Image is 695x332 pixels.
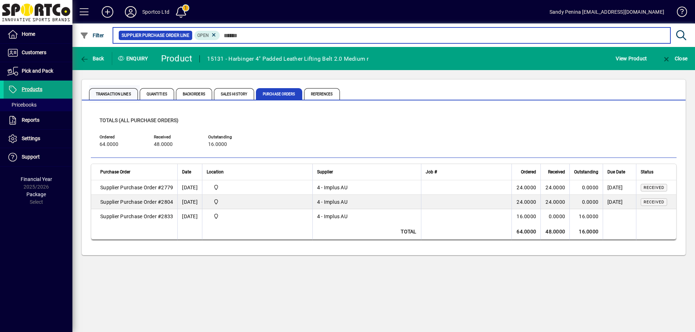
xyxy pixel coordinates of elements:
span: Home [22,31,35,37]
td: 16.0000 [569,224,603,240]
span: Close [662,56,687,61]
span: Settings [22,135,40,141]
td: 48.0000 [540,224,569,240]
button: Back [78,52,106,65]
button: Filter [78,29,106,42]
td: 24.0000 [540,180,569,195]
span: Products [22,86,42,92]
span: Ordered [521,168,536,176]
a: Settings [4,130,72,148]
span: Due Date [607,168,625,176]
span: View Product [616,53,647,64]
div: Location [207,168,308,176]
span: Supplier Purchase Order Line [122,32,189,39]
td: [DATE] [177,195,202,209]
span: Support [22,154,40,160]
mat-chip: Completion status: Open [194,31,220,40]
td: 0.0000 [569,180,603,195]
td: Supplier Purchase Order #2804 [91,195,177,209]
span: Financial Year [21,176,52,182]
span: Ordered [100,135,143,139]
span: Back [80,56,104,61]
div: Purchase Order [100,168,173,176]
td: 24.0000 [540,195,569,209]
div: Enquiry [112,53,156,64]
div: Status [641,168,667,176]
span: Received [548,168,565,176]
span: Open [197,33,209,38]
span: Date [182,168,191,176]
span: Received [644,200,664,204]
td: 4 - Implus AU [312,209,421,224]
td: 24.0000 [511,195,540,209]
app-page-header-button: Back [72,52,112,65]
span: Purchase Orders [256,88,302,100]
span: Job # [426,168,437,176]
span: Transaction Lines [89,88,138,100]
span: Quantities [140,88,174,100]
span: Customers [22,49,46,55]
span: 48.0000 [154,142,173,147]
div: Sandy Penina [EMAIL_ADDRESS][DOMAIN_NAME] [549,6,664,18]
a: Support [4,148,72,166]
td: 0.0000 [569,195,603,209]
span: Package [26,191,46,197]
span: Outstanding [574,168,598,176]
a: Pricebooks [4,99,72,111]
td: 4 - Implus AU [312,180,421,195]
td: Supplier Purchase Order #2833 [91,209,177,224]
td: 64.0000 [511,224,540,240]
td: 16.0000 [511,209,540,224]
span: Received [644,185,664,190]
span: Location [207,168,224,176]
td: [DATE] [603,180,636,195]
a: Pick and Pack [4,62,72,80]
div: Supplier [317,168,417,176]
div: Sportco Ltd [142,6,169,18]
td: Supplier Purchase Order #2779 [91,180,177,195]
span: Outstanding [208,135,252,139]
div: Job # [426,168,507,176]
button: Add [96,5,119,18]
td: Total [312,224,421,240]
div: Product [161,53,193,64]
span: Pricebooks [7,102,37,108]
span: References [304,88,340,100]
a: Reports [4,111,72,129]
span: Status [641,168,653,176]
a: Knowledge Base [671,1,686,25]
td: 24.0000 [511,180,540,195]
span: Pick and Pack [22,68,53,74]
span: Sales History [214,88,254,100]
span: Filter [80,33,104,38]
td: 4 - Implus AU [312,195,421,209]
button: View Product [614,52,649,65]
span: Supplier [317,168,333,176]
td: 0.0000 [540,209,569,224]
span: Received [154,135,197,139]
div: Due Date [607,168,632,176]
td: [DATE] [603,195,636,209]
td: [DATE] [177,180,202,195]
span: Totals (all purchase orders) [100,117,178,123]
button: Close [660,52,689,65]
a: Home [4,25,72,43]
span: 64.0000 [100,142,118,147]
app-page-header-button: Close enquiry [654,52,695,65]
span: Reports [22,117,39,123]
div: Date [182,168,198,176]
a: Customers [4,44,72,62]
td: [DATE] [177,209,202,224]
span: 16.0000 [208,142,227,147]
div: 15131 - Harbinger 4" Padded Leather Lifting Belt 2.0 Medium r [207,53,368,65]
span: Purchase Order [100,168,130,176]
td: 16.0000 [569,209,603,224]
span: Backorders [176,88,212,100]
button: Profile [119,5,142,18]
